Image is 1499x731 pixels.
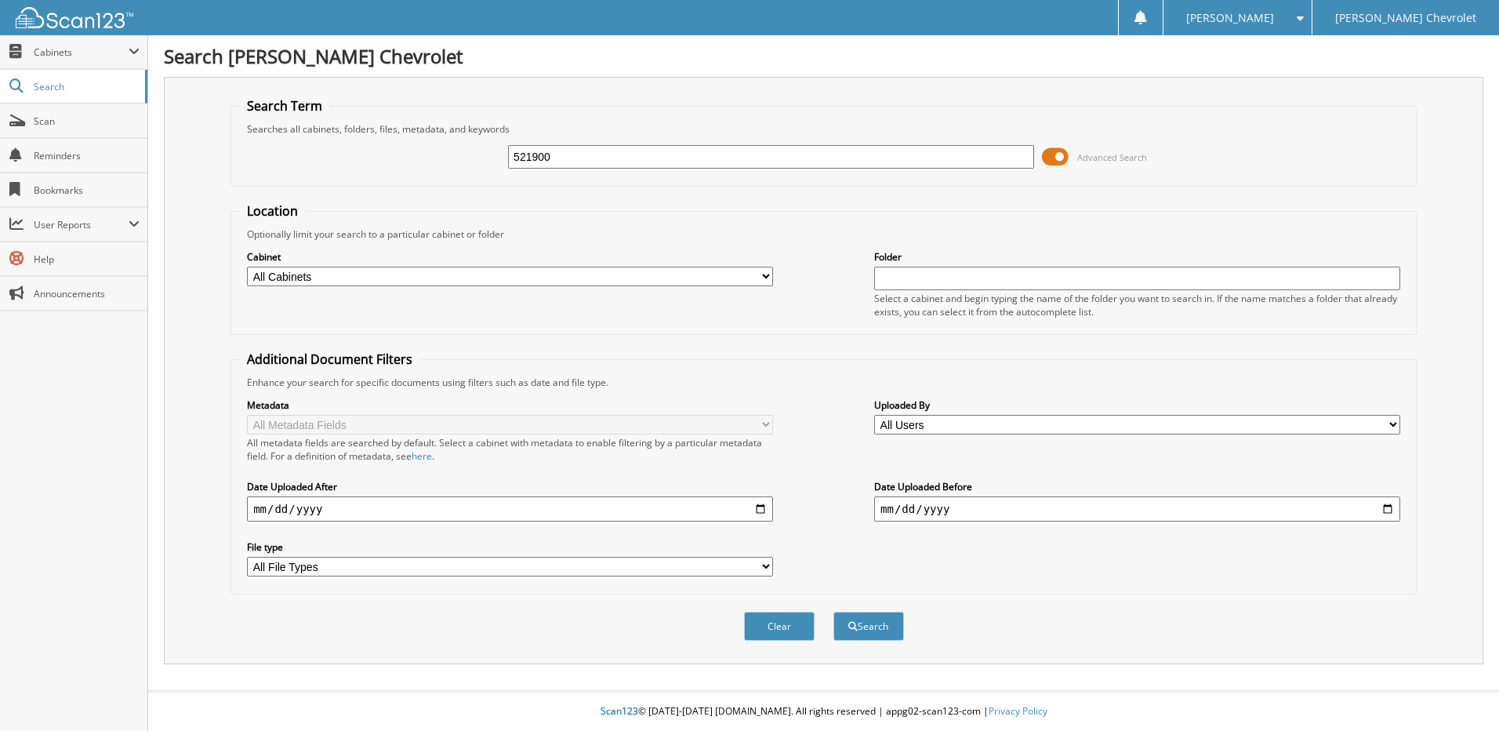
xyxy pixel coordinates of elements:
[239,202,306,220] legend: Location
[874,398,1400,412] label: Uploaded By
[34,115,140,128] span: Scan
[16,7,133,28] img: scan123-logo-white.svg
[247,540,773,554] label: File type
[239,227,1408,241] div: Optionally limit your search to a particular cabinet or folder
[247,398,773,412] label: Metadata
[1335,13,1476,23] span: [PERSON_NAME] Chevrolet
[239,97,330,115] legend: Search Term
[247,496,773,522] input: start
[874,250,1400,264] label: Folder
[164,43,1483,69] h1: Search [PERSON_NAME] Chevrolet
[989,704,1047,718] a: Privacy Policy
[239,376,1408,389] div: Enhance your search for specific documents using filters such as date and file type.
[34,184,140,197] span: Bookmarks
[34,45,129,59] span: Cabinets
[601,704,638,718] span: Scan123
[34,287,140,300] span: Announcements
[1421,656,1499,731] iframe: Chat Widget
[34,218,129,231] span: User Reports
[1186,13,1274,23] span: [PERSON_NAME]
[148,693,1499,731] div: © [DATE]-[DATE] [DOMAIN_NAME]. All rights reserved | appg02-scan123-com |
[34,80,137,93] span: Search
[239,122,1408,136] div: Searches all cabinets, folders, files, metadata, and keywords
[874,292,1400,318] div: Select a cabinet and begin typing the name of the folder you want to search in. If the name match...
[1077,151,1147,163] span: Advanced Search
[34,253,140,266] span: Help
[874,496,1400,522] input: end
[34,149,140,162] span: Reminders
[247,480,773,493] label: Date Uploaded After
[744,612,815,641] button: Clear
[412,449,432,463] a: here
[247,250,773,264] label: Cabinet
[833,612,904,641] button: Search
[247,436,773,463] div: All metadata fields are searched by default. Select a cabinet with metadata to enable filtering b...
[239,351,420,368] legend: Additional Document Filters
[874,480,1400,493] label: Date Uploaded Before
